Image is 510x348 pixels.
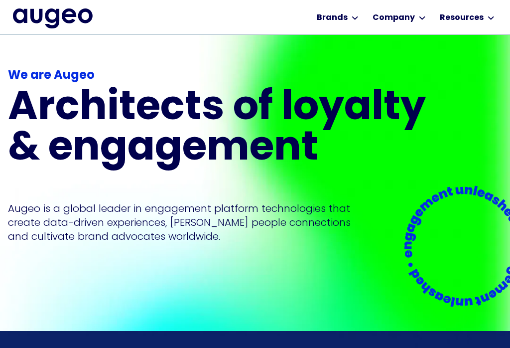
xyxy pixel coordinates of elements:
[317,12,348,24] div: Brands
[8,89,438,170] h1: Architects of loyalty & engagement
[440,12,484,24] div: Resources
[373,12,415,24] div: Company
[8,67,438,85] div: We are Augeo
[13,8,93,28] a: home
[13,8,93,28] img: Augeo's full logo in midnight blue.
[8,201,351,243] p: Augeo is a global leader in engagement platform technologies that create data-driven experiences,...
